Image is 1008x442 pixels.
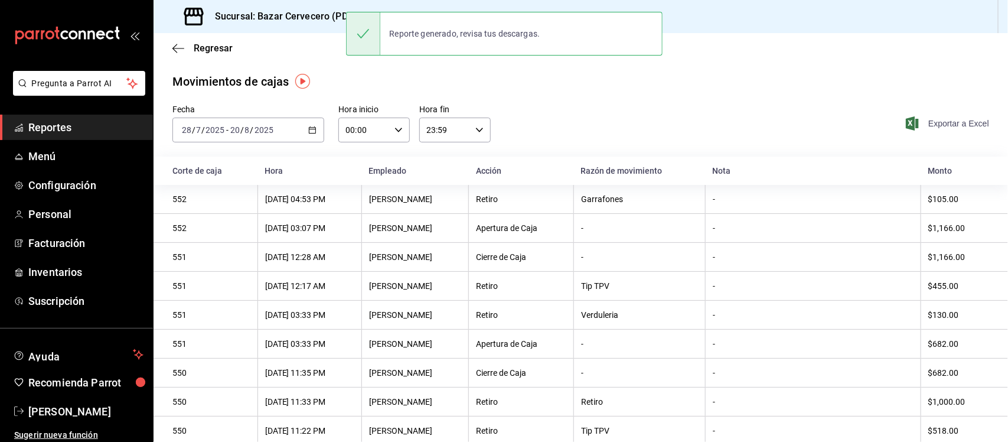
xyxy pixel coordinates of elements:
[928,252,989,262] div: $1,166.00
[713,194,914,204] div: -
[713,339,914,349] div: -
[265,339,354,349] div: [DATE] 03:33 PM
[581,223,698,233] div: -
[713,223,914,233] div: -
[295,74,310,89] img: Tooltip marker
[240,125,244,135] span: /
[369,281,462,291] div: [PERSON_NAME]
[713,310,914,320] div: -
[369,368,462,378] div: [PERSON_NAME]
[154,157,257,185] th: Corte de caja
[581,281,698,291] div: Tip TPV
[194,43,233,54] span: Regresar
[28,347,128,362] span: Ayuda
[928,339,989,349] div: $682.00
[172,310,250,320] div: 551
[265,426,354,435] div: [DATE] 11:22 PM
[28,148,143,164] span: Menú
[28,177,143,193] span: Configuración
[581,397,698,407] div: Retiro
[713,397,914,407] div: -
[205,125,225,135] input: ----
[205,9,357,24] h3: Sucursal: Bazar Cervecero (PDC)
[928,368,989,378] div: $682.00
[172,194,250,204] div: 552
[581,339,698,349] div: -
[419,106,491,114] label: Hora fin
[181,125,192,135] input: --
[28,404,143,420] span: [PERSON_NAME]
[369,397,462,407] div: [PERSON_NAME]
[369,194,462,204] div: [PERSON_NAME]
[265,310,354,320] div: [DATE] 03:33 PM
[265,368,354,378] div: [DATE] 11:35 PM
[14,429,143,441] span: Sugerir nueva función
[713,252,914,262] div: -
[254,125,274,135] input: ----
[573,157,705,185] th: Razón de movimiento
[172,106,324,114] label: Fecha
[192,125,195,135] span: /
[338,106,410,114] label: Hora inicio
[928,281,989,291] div: $455.00
[257,157,361,185] th: Hora
[369,223,462,233] div: [PERSON_NAME]
[265,223,354,233] div: [DATE] 03:07 PM
[469,157,574,185] th: Acción
[476,426,566,435] div: Retiro
[201,125,205,135] span: /
[476,339,566,349] div: Apertura de Caja
[172,368,250,378] div: 550
[581,310,698,320] div: Verduleria
[369,339,462,349] div: [PERSON_NAME]
[476,368,566,378] div: Cierre de Caja
[928,397,989,407] div: $1,000.00
[32,77,127,90] span: Pregunta a Parrot AI
[28,375,143,391] span: Recomienda Parrot
[713,426,914,435] div: -
[476,310,566,320] div: Retiro
[8,86,145,98] a: Pregunta a Parrot AI
[28,264,143,280] span: Inventarios
[172,43,233,54] button: Regresar
[581,368,698,378] div: -
[581,426,698,435] div: Tip TPV
[172,339,250,349] div: 551
[928,426,989,435] div: $518.00
[476,397,566,407] div: Retiro
[13,71,145,96] button: Pregunta a Parrot AI
[369,426,462,435] div: [PERSON_NAME]
[226,125,229,135] span: -
[476,223,566,233] div: Apertura de Caja
[713,368,914,378] div: -
[265,194,354,204] div: [DATE] 04:53 PM
[713,281,914,291] div: -
[195,125,201,135] input: --
[28,293,143,309] span: Suscripción
[581,194,698,204] div: Garrafones
[476,281,566,291] div: Retiro
[908,116,989,131] button: Exportar a Excel
[250,125,254,135] span: /
[361,157,469,185] th: Empleado
[172,281,250,291] div: 551
[928,223,989,233] div: $1,166.00
[265,397,354,407] div: [DATE] 11:33 PM
[380,21,550,47] div: Reporte generado, revisa tus descargas.
[265,281,354,291] div: [DATE] 12:17 AM
[172,73,289,90] div: Movimientos de cajas
[928,194,989,204] div: $105.00
[28,206,143,222] span: Personal
[921,157,1008,185] th: Monto
[369,310,462,320] div: [PERSON_NAME]
[130,31,139,40] button: open_drawer_menu
[28,119,143,135] span: Reportes
[581,252,698,262] div: -
[172,252,250,262] div: 551
[172,223,250,233] div: 552
[172,426,250,435] div: 550
[265,252,354,262] div: [DATE] 12:28 AM
[705,157,921,185] th: Nota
